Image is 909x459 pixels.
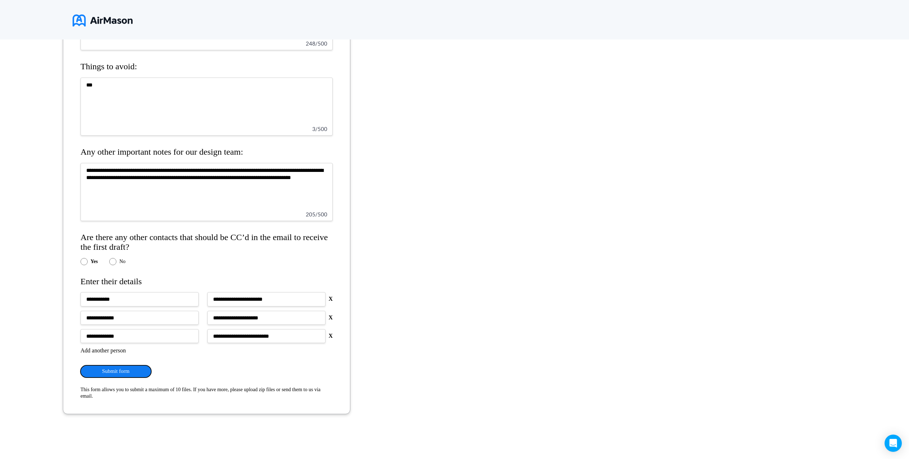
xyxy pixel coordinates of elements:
[80,277,333,287] h4: Enter their details
[80,347,126,354] button: Add another person
[91,259,98,264] label: Yes
[328,314,333,321] button: X
[80,147,333,157] h4: Any other important notes for our design team:
[306,40,327,47] span: 248 / 500
[80,387,320,399] span: This form allows you to submit a maximum of 10 files. If you have more, please upload zip files o...
[312,126,327,132] span: 3 / 500
[306,211,327,217] span: 205 / 500
[80,233,333,252] h4: Are there any other contacts that should be CC’d in the email to receive the first draft?
[328,296,333,302] button: X
[80,365,151,377] button: Submit form
[885,435,902,452] div: Open Intercom Messenger
[80,62,333,72] h4: Things to avoid:
[328,333,333,339] button: X
[119,259,125,264] label: No
[73,11,133,29] img: logo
